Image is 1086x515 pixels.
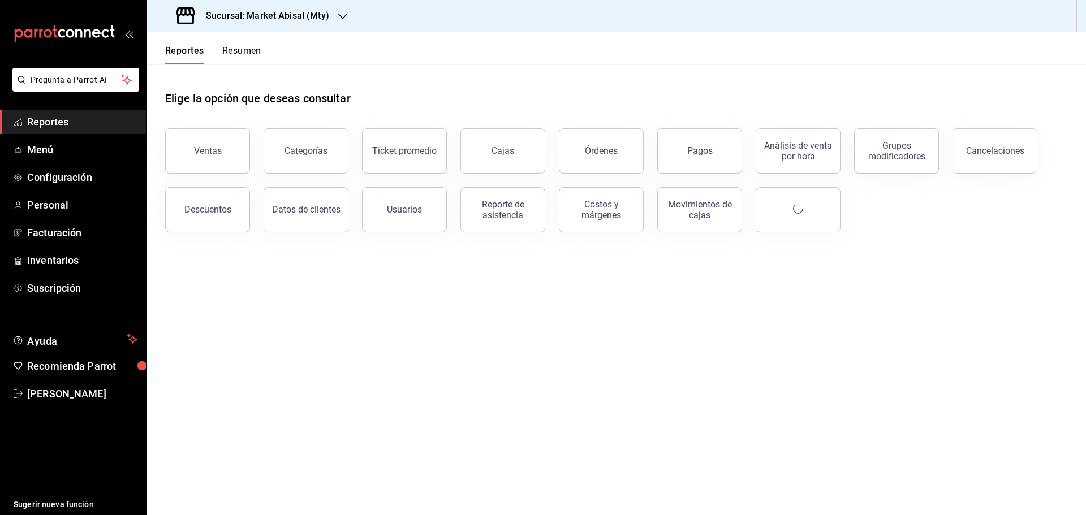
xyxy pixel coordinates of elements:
a: Pregunta a Parrot AI [8,82,139,94]
button: Costos y márgenes [559,187,644,232]
button: Pregunta a Parrot AI [12,68,139,92]
button: Análisis de venta por hora [756,128,841,174]
span: Suscripción [27,280,137,296]
button: Datos de clientes [264,187,348,232]
span: Pregunta a Parrot AI [31,74,122,86]
button: Categorías [264,128,348,174]
div: Cancelaciones [966,145,1024,156]
div: Ventas [194,145,222,156]
span: Menú [27,142,137,157]
button: Descuentos [165,187,250,232]
button: Pagos [657,128,742,174]
button: Movimientos de cajas [657,187,742,232]
button: Resumen [222,45,261,64]
span: Configuración [27,170,137,185]
button: Usuarios [362,187,447,232]
span: [PERSON_NAME] [27,386,137,401]
div: Grupos modificadores [861,140,932,162]
div: Datos de clientes [272,204,341,215]
span: Reportes [27,114,137,129]
div: Descuentos [184,204,231,215]
div: Órdenes [585,145,618,156]
button: Cajas [460,128,545,174]
h1: Elige la opción que deseas consultar [165,90,351,107]
button: open_drawer_menu [124,29,133,38]
span: Personal [27,197,137,213]
div: Análisis de venta por hora [763,140,833,162]
button: Grupos modificadores [854,128,939,174]
button: Cancelaciones [953,128,1037,174]
div: Categorías [285,145,327,156]
span: Recomienda Parrot [27,358,137,374]
div: Pagos [687,145,713,156]
span: Facturación [27,225,137,240]
button: Reporte de asistencia [460,187,545,232]
div: Usuarios [387,204,422,215]
div: Reporte de asistencia [468,199,538,220]
span: Ayuda [27,332,123,346]
span: Inventarios [27,253,137,268]
span: Sugerir nueva función [14,499,137,510]
h3: Sucursal: Market Abisal (Mty) [197,9,329,23]
button: Ticket promedio [362,128,447,174]
div: Movimientos de cajas [665,199,735,220]
button: Ventas [165,128,250,174]
button: Órdenes [559,128,644,174]
button: Reportes [165,45,204,64]
div: navigation tabs [165,45,261,64]
div: Ticket promedio [372,145,437,156]
div: Costos y márgenes [566,199,636,220]
div: Cajas [492,145,514,156]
